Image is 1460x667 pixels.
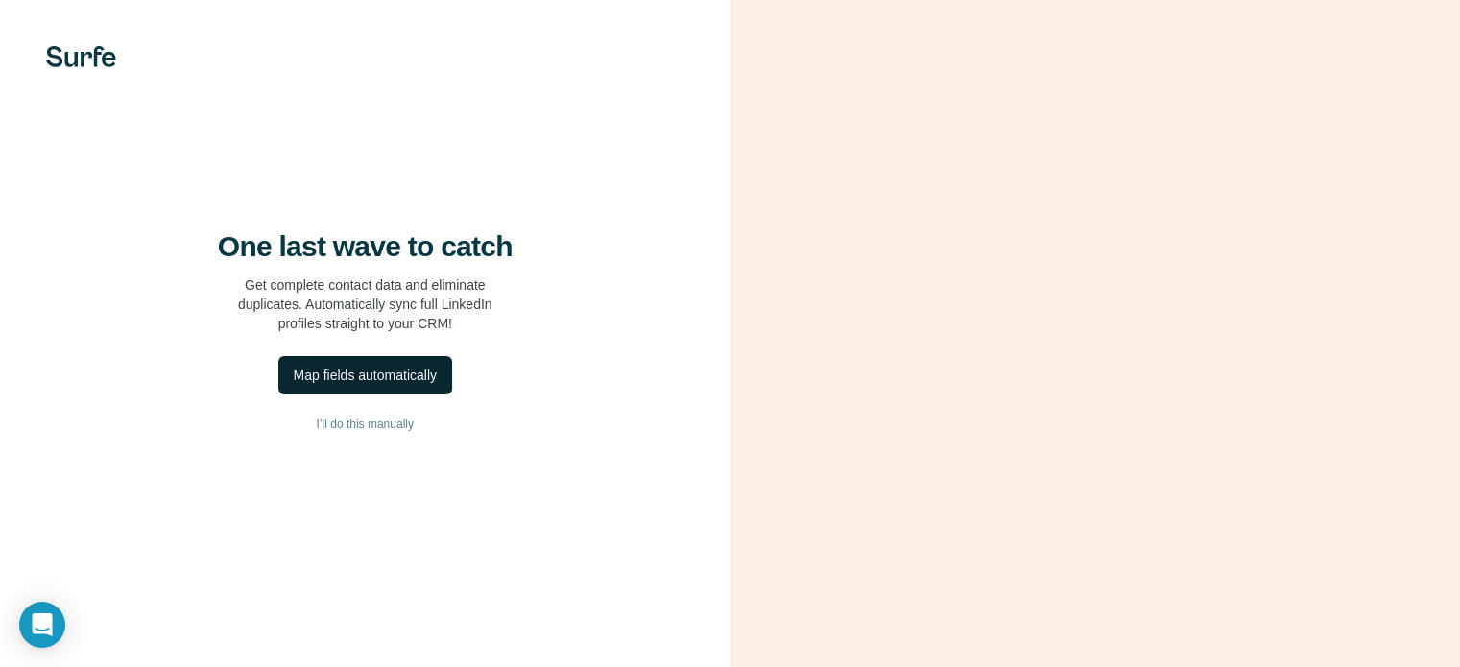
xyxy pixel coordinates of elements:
[38,410,692,439] button: I’ll do this manually
[278,356,452,394] button: Map fields automatically
[317,416,414,433] span: I’ll do this manually
[294,366,437,385] div: Map fields automatically
[238,275,492,333] p: Get complete contact data and eliminate duplicates. Automatically sync full LinkedIn profiles str...
[19,602,65,648] div: Open Intercom Messenger
[218,229,513,264] h4: One last wave to catch
[46,46,116,67] img: Surfe's logo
